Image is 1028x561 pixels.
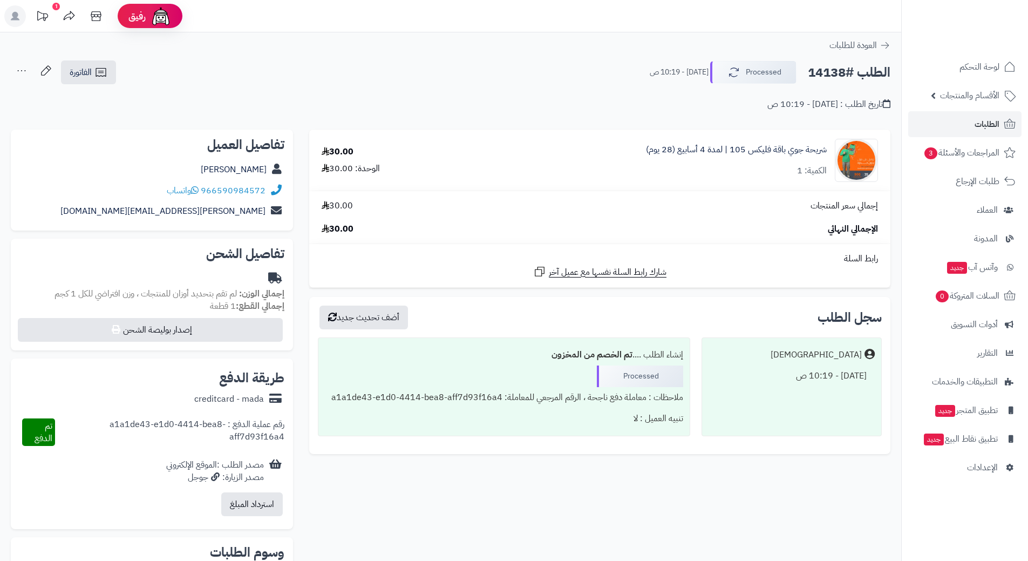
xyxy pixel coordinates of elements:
a: وآتس آبجديد [908,254,1022,280]
a: واتساب [167,184,199,197]
a: التقارير [908,340,1022,366]
div: الكمية: 1 [797,165,827,177]
span: تم الدفع [35,420,52,445]
span: جديد [924,434,944,445]
span: الطلبات [975,117,999,132]
span: الإعدادات [967,460,998,475]
div: تاريخ الطلب : [DATE] - 10:19 ص [767,98,890,111]
div: تنبيه العميل : لا [325,408,683,429]
span: طلبات الإرجاع [956,174,999,189]
a: السلات المتروكة0 [908,283,1022,309]
a: الإعدادات [908,455,1022,481]
div: مصدر الطلب :الموقع الإلكتروني [166,459,264,484]
strong: إجمالي الوزن: [239,287,284,300]
a: العملاء [908,197,1022,223]
div: 30.00 [322,146,353,158]
span: إجمالي سعر المنتجات [811,200,878,212]
span: وآتس آب [946,260,998,275]
span: التطبيقات والخدمات [932,374,998,389]
div: [DATE] - 10:19 ص [709,366,875,387]
a: الطلبات [908,111,1022,137]
span: جديد [935,405,955,417]
span: الأقسام والمنتجات [940,88,999,103]
span: لوحة التحكم [959,59,999,75]
span: المراجعات والأسئلة [923,145,999,160]
span: السلات المتروكة [935,288,999,303]
img: 1751337643-503552692_1107209794769509_2033293026067938217_n-90x90.jpg [835,139,877,182]
a: تطبيق المتجرجديد [908,397,1022,423]
div: 1 [52,3,60,10]
div: ملاحظات : معاملة دفع ناجحة ، الرقم المرجعي للمعاملة: a1a1de43-e1d0-4414-bea8-aff7d93f16a4 [325,387,683,408]
a: شارك رابط السلة نفسها مع عميل آخر [533,265,666,279]
a: الفاتورة [61,60,116,84]
span: تطبيق المتجر [934,403,998,418]
a: لوحة التحكم [908,54,1022,80]
h2: تفاصيل الشحن [19,247,284,260]
a: [PERSON_NAME] [201,163,267,176]
a: [PERSON_NAME][EMAIL_ADDRESS][DOMAIN_NAME] [60,205,265,218]
span: الفاتورة [70,66,92,79]
div: إنشاء الطلب .... [325,344,683,366]
span: المدونة [974,231,998,246]
a: تحديثات المنصة [29,5,56,30]
span: رفيق [128,10,146,23]
img: logo-2.png [955,16,1018,38]
span: التقارير [977,346,998,361]
a: شريحة جوي باقة فليكس 105 | لمدة 4 أسابيع (28 يوم) [646,144,827,156]
span: 3 [924,147,938,160]
span: أدوات التسويق [951,317,998,332]
a: تطبيق نقاط البيعجديد [908,426,1022,452]
div: الوحدة: 30.00 [322,163,380,175]
span: 30.00 [322,223,353,235]
span: 30.00 [322,200,353,212]
button: استرداد المبلغ [221,492,283,516]
a: طلبات الإرجاع [908,168,1022,194]
span: 0 [935,290,949,303]
span: العملاء [977,202,998,218]
h3: سجل الطلب [818,311,882,324]
button: Processed [710,61,796,84]
span: لم تقم بتحديد أوزان للمنتجات ، وزن افتراضي للكل 1 كجم [55,287,237,300]
span: الإجمالي النهائي [828,223,878,235]
div: [DEMOGRAPHIC_DATA] [771,349,862,361]
div: creditcard - mada [194,393,264,405]
a: التطبيقات والخدمات [908,369,1022,395]
button: إصدار بوليصة الشحن [18,318,283,342]
div: رقم عملية الدفع : a1a1de43-e1d0-4414-bea8-aff7d93f16a4 [55,418,284,447]
span: جديد [947,262,967,274]
img: ai-face.png [150,5,172,27]
span: تطبيق نقاط البيع [923,431,998,447]
a: العودة للطلبات [829,39,890,52]
div: Processed [597,366,683,387]
span: شارك رابط السلة نفسها مع عميل آخر [549,266,666,279]
span: العودة للطلبات [829,39,877,52]
h2: الطلب #14138 [808,62,890,84]
small: 1 قطعة [210,300,284,313]
h2: وسوم الطلبات [19,546,284,559]
a: أدوات التسويق [908,312,1022,337]
div: رابط السلة [314,253,886,265]
a: المدونة [908,226,1022,252]
div: مصدر الزيارة: جوجل [166,471,264,484]
b: تم الخصم من المخزون [552,348,632,361]
strong: إجمالي القطع: [236,300,284,313]
a: المراجعات والأسئلة3 [908,140,1022,166]
a: 966590984572 [201,184,265,197]
small: [DATE] - 10:19 ص [650,67,709,78]
h2: تفاصيل العميل [19,138,284,151]
h2: طريقة الدفع [219,371,284,384]
button: أضف تحديث جديد [319,306,408,329]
